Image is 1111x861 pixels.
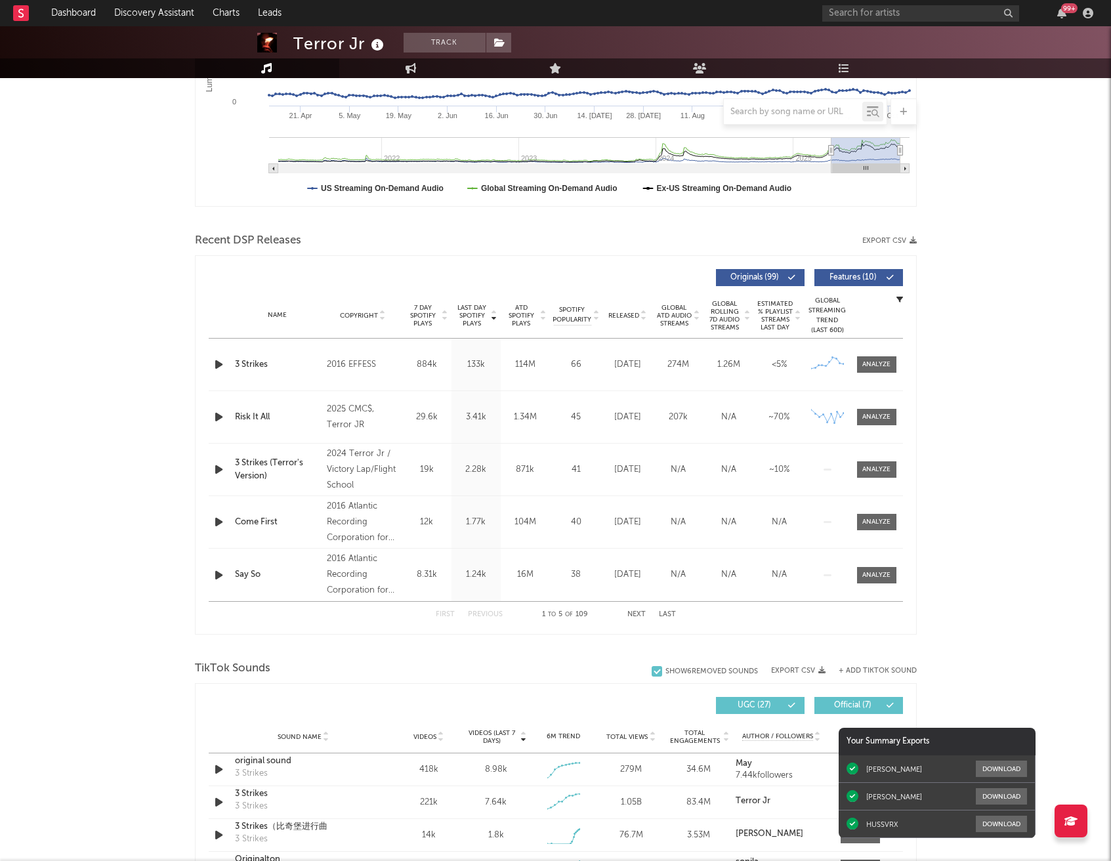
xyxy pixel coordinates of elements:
[814,697,903,714] button: Official(7)
[235,820,372,833] a: 3 Strikes（比奇堡进行曲
[866,765,922,774] div: [PERSON_NAME]
[771,667,826,675] button: Export CSV
[600,829,661,842] div: 76.7M
[1057,8,1066,18] button: 99+
[757,463,801,476] div: ~ 10 %
[736,759,752,768] strong: May
[455,411,497,424] div: 3.41k
[606,358,650,371] div: [DATE]
[455,516,497,529] div: 1.77k
[504,411,547,424] div: 1.34M
[553,358,599,371] div: 66
[839,728,1036,755] div: Your Summary Exports
[327,446,398,493] div: 2024 Terror Jr / Victory Lap/Flight School
[406,411,448,424] div: 29.6k
[504,568,547,581] div: 16M
[668,763,729,776] div: 34.6M
[606,463,650,476] div: [DATE]
[504,516,547,529] div: 104M
[235,457,321,482] a: 3 Strikes (Terror's Version)
[606,411,650,424] div: [DATE]
[707,516,751,529] div: N/A
[406,568,448,581] div: 8.31k
[668,796,729,809] div: 83.4M
[716,269,805,286] button: Originals(99)
[553,463,599,476] div: 41
[606,733,648,741] span: Total Views
[757,568,801,581] div: N/A
[736,797,827,806] a: Terror Jr
[736,759,827,768] a: May
[504,358,547,371] div: 114M
[976,788,1027,805] button: Download
[398,796,459,809] div: 221k
[668,829,729,842] div: 3.53M
[808,296,847,335] div: Global Streaming Trend (Last 60D)
[707,411,751,424] div: N/A
[724,702,785,709] span: UGC ( 27 )
[235,568,321,581] a: Say So
[707,300,743,331] span: Global Rolling 7D Audio Streams
[235,411,321,424] a: Risk It All
[235,516,321,529] a: Come First
[565,612,573,618] span: of
[404,33,486,52] button: Track
[656,463,700,476] div: N/A
[665,667,758,676] div: Show 6 Removed Sounds
[548,612,556,618] span: to
[707,358,751,371] div: 1.26M
[504,463,547,476] div: 871k
[553,516,599,529] div: 40
[293,33,387,54] div: Terror Jr
[235,800,268,813] div: 3 Strikes
[757,411,801,424] div: ~ 70 %
[606,568,650,581] div: [DATE]
[488,829,504,842] div: 1.8k
[707,568,751,581] div: N/A
[976,761,1027,777] button: Download
[839,667,917,675] button: + Add TikTok Sound
[724,107,862,117] input: Search by song name or URL
[235,833,268,846] div: 3 Strikes
[413,733,436,741] span: Videos
[668,729,721,745] span: Total Engagements
[600,763,661,776] div: 279M
[823,702,883,709] span: Official ( 7 )
[659,611,676,618] button: Last
[736,829,803,838] strong: [PERSON_NAME]
[485,763,507,776] div: 8.98k
[278,733,322,741] span: Sound Name
[862,237,917,245] button: Export CSV
[656,184,791,193] text: Ex-US Streaming On-Demand Audio
[736,797,770,805] strong: Terror Jr
[866,820,898,829] div: HUSSVRX
[480,184,617,193] text: Global Streaming On-Demand Audio
[656,304,692,327] span: Global ATD Audio Streams
[455,304,490,327] span: Last Day Spotify Plays
[406,358,448,371] div: 884k
[716,697,805,714] button: UGC(27)
[406,516,448,529] div: 12k
[866,792,922,801] div: [PERSON_NAME]
[232,98,236,106] text: 0
[656,516,700,529] div: N/A
[757,358,801,371] div: <5%
[1061,3,1078,13] div: 99 +
[235,755,372,768] a: original sound
[398,829,459,842] div: 14k
[327,551,398,598] div: 2016 Atlantic Recording Corporation for the United States and WEA International Inc. for the worl...
[235,787,372,801] a: 3 Strikes
[235,767,268,780] div: 3 Strikes
[529,607,601,623] div: 1 5 109
[235,358,321,371] a: 3 Strikes
[757,516,801,529] div: N/A
[455,568,497,581] div: 1.24k
[398,763,459,776] div: 418k
[707,463,751,476] div: N/A
[656,568,700,581] div: N/A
